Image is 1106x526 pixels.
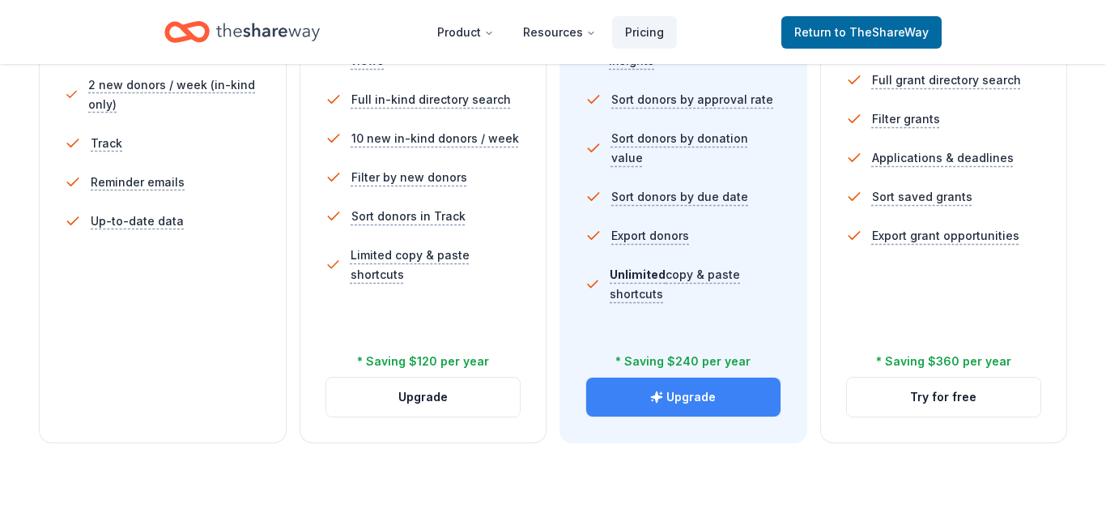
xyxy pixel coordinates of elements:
span: Filter by new donors [351,168,467,187]
span: Return [794,23,929,42]
span: Filter grants [872,109,940,129]
span: Applications & deadlines [872,148,1014,168]
button: Upgrade [326,378,521,417]
span: Full grant directory search [872,71,1021,90]
span: Sort donors in Track [351,207,466,226]
span: Export grant opportunities [872,226,1019,246]
span: Full in-kind directory search [351,90,511,109]
span: Track [91,134,122,153]
span: Sort donors by donation value [611,129,781,168]
span: Sort donors by approval rate [611,90,773,109]
div: * Saving $240 per year [615,352,751,371]
span: 10 new in-kind donors / week [351,129,519,148]
a: Returnto TheShareWay [781,16,942,49]
button: Product [424,16,507,49]
span: Export donors [611,226,689,246]
div: * Saving $120 per year [357,352,489,371]
span: Limited copy & paste shortcuts [351,246,521,284]
span: Reminder emails [91,173,185,192]
a: Pricing [612,16,677,49]
span: Sort saved grants [872,187,972,207]
span: Unlimited [610,267,666,281]
span: 2 new donors / week (in-kind only) [88,75,260,114]
span: Up-to-date data [91,212,184,231]
button: Resources [510,16,609,49]
nav: Main [424,13,677,51]
span: Sort donors by due date [611,187,748,207]
button: Upgrade [586,378,781,417]
span: copy & paste shortcuts [610,267,740,301]
span: to TheShareWay [835,25,929,39]
button: Try for free [847,378,1041,417]
div: * Saving $360 per year [876,352,1011,371]
a: Home [164,13,320,51]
